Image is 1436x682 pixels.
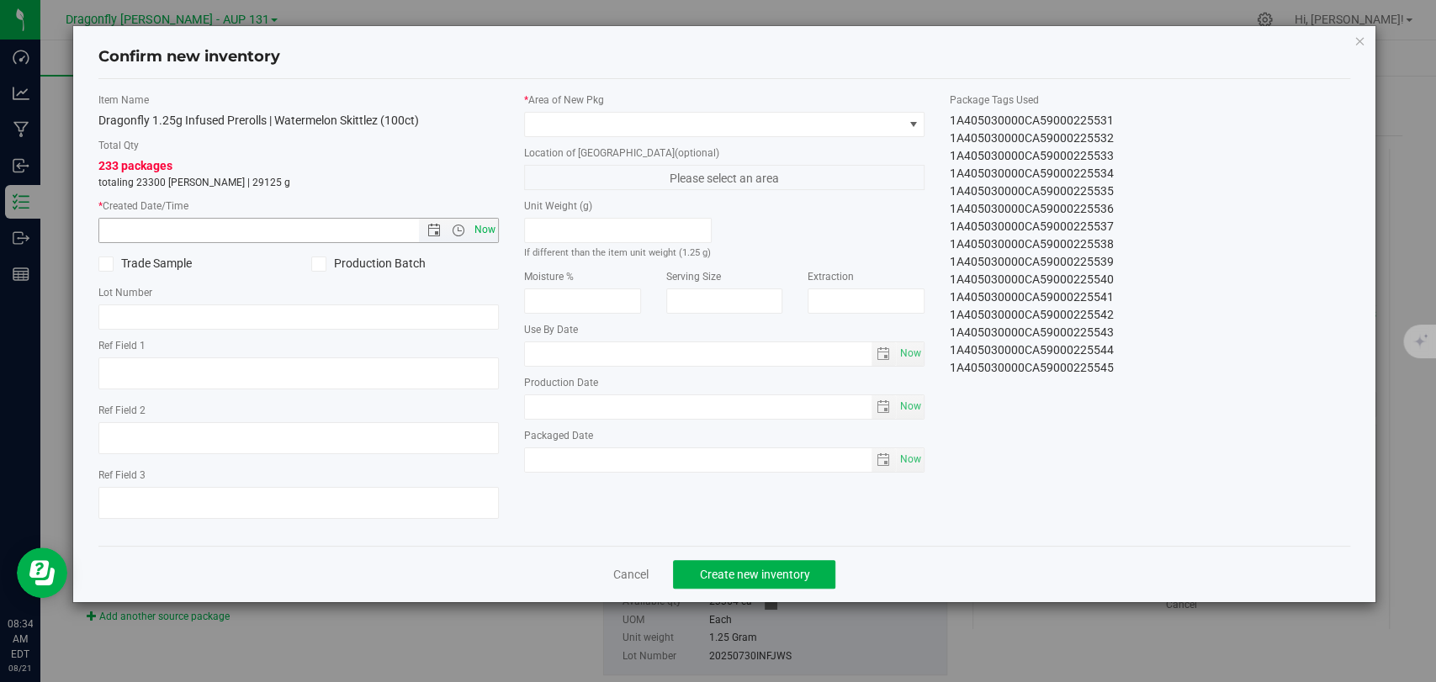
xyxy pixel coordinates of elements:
[896,448,924,472] span: select
[872,342,896,366] span: select
[524,93,925,108] label: Area of New Pkg
[673,560,835,589] button: Create new inventory
[524,165,925,190] span: Please select an area
[950,341,1350,359] div: 1A405030000CA59000225544
[98,198,499,214] label: Created Date/Time
[98,285,499,300] label: Lot Number
[872,448,896,472] span: select
[98,159,172,172] span: 233 packages
[98,112,499,130] div: Dragonfly 1.25g Infused Prerolls | Watermelon Skittlez (100ct)
[98,138,499,153] label: Total Qty
[524,198,712,214] label: Unit Weight (g)
[950,112,1350,130] div: 1A405030000CA59000225531
[950,306,1350,324] div: 1A405030000CA59000225542
[950,147,1350,165] div: 1A405030000CA59000225533
[950,130,1350,147] div: 1A405030000CA59000225532
[872,395,896,419] span: select
[950,288,1350,306] div: 1A405030000CA59000225541
[950,182,1350,200] div: 1A405030000CA59000225535
[950,93,1350,108] label: Package Tags Used
[98,93,499,108] label: Item Name
[808,269,925,284] label: Extraction
[524,247,711,258] small: If different than the item unit weight (1.25 g)
[950,359,1350,377] div: 1A405030000CA59000225545
[666,269,783,284] label: Serving Size
[896,395,924,419] span: select
[444,224,473,237] span: Open the time view
[311,255,499,272] label: Production Batch
[524,428,925,443] label: Packaged Date
[897,341,925,366] span: Set Current date
[98,468,499,483] label: Ref Field 3
[98,338,499,353] label: Ref Field 1
[675,147,719,159] span: (optional)
[950,165,1350,182] div: 1A405030000CA59000225534
[98,175,499,190] p: totaling 23300 [PERSON_NAME] | 29125 g
[950,253,1350,271] div: 1A405030000CA59000225539
[950,271,1350,288] div: 1A405030000CA59000225540
[98,255,286,272] label: Trade Sample
[524,375,925,390] label: Production Date
[950,200,1350,218] div: 1A405030000CA59000225536
[98,403,499,418] label: Ref Field 2
[896,342,924,366] span: select
[524,322,925,337] label: Use By Date
[950,324,1350,341] div: 1A405030000CA59000225543
[897,447,925,472] span: Set Current date
[524,145,925,161] label: Location of [GEOGRAPHIC_DATA]
[950,218,1350,235] div: 1A405030000CA59000225537
[98,46,280,68] h4: Confirm new inventory
[524,269,641,284] label: Moisture %
[699,568,809,581] span: Create new inventory
[612,566,648,583] a: Cancel
[471,218,500,242] span: Set Current date
[950,235,1350,253] div: 1A405030000CA59000225538
[17,547,67,598] iframe: Resource center
[420,224,448,237] span: Open the date view
[897,394,925,419] span: Set Current date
